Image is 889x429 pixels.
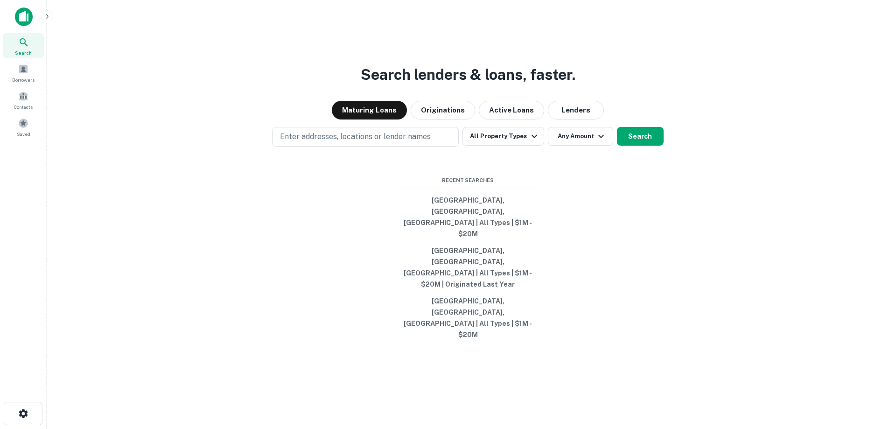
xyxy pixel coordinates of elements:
p: Enter addresses, locations or lender names [280,131,431,142]
img: capitalize-icon.png [15,7,33,26]
span: Saved [17,130,30,138]
button: [GEOGRAPHIC_DATA], [GEOGRAPHIC_DATA], [GEOGRAPHIC_DATA] | All Types | $1M - $20M [398,192,538,242]
button: Originations [411,101,475,120]
span: Contacts [14,103,33,111]
button: [GEOGRAPHIC_DATA], [GEOGRAPHIC_DATA], [GEOGRAPHIC_DATA] | All Types | $1M - $20M | Originated Las... [398,242,538,293]
button: Maturing Loans [332,101,407,120]
a: Saved [3,114,44,140]
button: Any Amount [548,127,613,146]
h3: Search lenders & loans, faster. [361,63,575,86]
button: Active Loans [479,101,544,120]
span: Borrowers [12,76,35,84]
button: All Property Types [462,127,544,146]
a: Borrowers [3,60,44,85]
span: Recent Searches [398,176,538,184]
a: Contacts [3,87,44,113]
button: Lenders [548,101,604,120]
span: Search [15,49,32,56]
button: Enter addresses, locations or lender names [272,127,459,147]
button: [GEOGRAPHIC_DATA], [GEOGRAPHIC_DATA], [GEOGRAPHIC_DATA] | All Types | $1M - $20M [398,293,538,343]
iframe: Chat Widget [842,354,889,399]
button: Search [617,127,664,146]
a: Search [3,33,44,58]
